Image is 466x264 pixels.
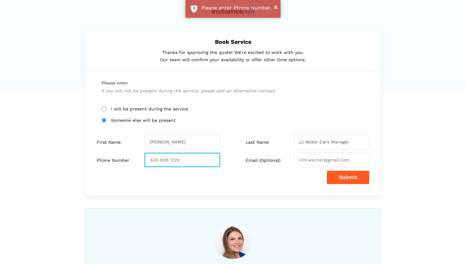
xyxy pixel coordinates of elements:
[101,118,365,123] label: Someone else will be present
[101,106,365,112] label: I will be present during the service
[293,135,369,149] input: Warner
[97,158,129,163] label: Phone Number
[274,3,278,11] button: ×
[101,49,365,63] p: Thanks for approving the quote! We’re excited to work with you. Our team will confirm your availa...
[97,140,121,145] label: First Name
[246,158,281,163] label: Email (Optional)
[144,153,220,167] input: 645 898 1229
[144,135,220,149] input: Richard
[246,140,269,145] label: Last Name
[101,38,365,45] h5: Book Service
[101,106,107,111] input: I will be present during the service
[293,153,369,167] input: rich.warner@gmail.com
[201,5,276,11] div: Please enter Phone Number.
[101,79,365,87] span: Please note:
[101,118,107,123] input: Someone else will be present
[101,79,365,95] p: If you will not be present during the service, please add an alternative contact
[327,171,369,184] button: Submit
